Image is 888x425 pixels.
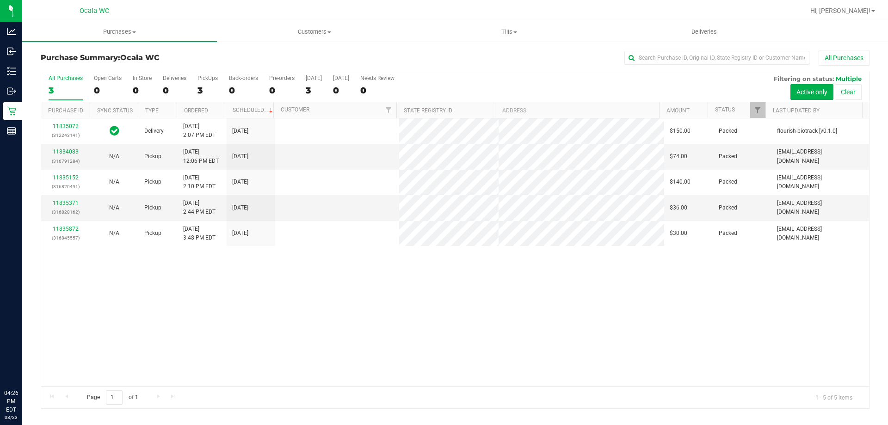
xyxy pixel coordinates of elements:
div: 0 [360,85,395,96]
button: N/A [109,203,119,212]
a: 11835072 [53,123,79,129]
a: Deliveries [607,22,802,42]
span: [EMAIL_ADDRESS][DOMAIN_NAME] [777,148,863,165]
a: Ordered [184,107,208,114]
p: 04:26 PM EDT [4,389,18,414]
p: (316791284) [47,157,84,166]
inline-svg: Analytics [7,27,16,36]
span: [DATE] 2:10 PM EDT [183,173,216,191]
button: N/A [109,178,119,186]
div: Deliveries [163,75,186,81]
span: Ocala WC [120,53,160,62]
a: Sync Status [97,107,133,114]
span: Purchases [22,28,217,36]
div: 3 [197,85,218,96]
span: $74.00 [670,152,687,161]
button: N/A [109,152,119,161]
div: 0 [163,85,186,96]
a: 11835872 [53,226,79,232]
span: $150.00 [670,127,691,136]
span: [EMAIL_ADDRESS][DOMAIN_NAME] [777,173,863,191]
span: Packed [719,203,737,212]
inline-svg: Inbound [7,47,16,56]
span: [DATE] [232,203,248,212]
a: Scheduled [233,107,275,113]
span: [DATE] 3:48 PM EDT [183,225,216,242]
a: 11835152 [53,174,79,181]
div: 0 [94,85,122,96]
div: Open Carts [94,75,122,81]
span: Pickup [144,203,161,212]
span: Deliveries [679,28,729,36]
span: Not Applicable [109,204,119,211]
h3: Purchase Summary: [41,54,317,62]
a: 11835371 [53,200,79,206]
inline-svg: Inventory [7,67,16,76]
span: Pickup [144,229,161,238]
div: 0 [229,85,258,96]
div: 0 [133,85,152,96]
th: Address [495,102,659,118]
span: Multiple [836,75,862,82]
span: [DATE] [232,152,248,161]
div: Back-orders [229,75,258,81]
span: Filtering on status: [774,75,834,82]
p: (316845557) [47,234,84,242]
span: Customers [217,28,411,36]
div: 3 [49,85,83,96]
div: 0 [269,85,295,96]
inline-svg: Reports [7,126,16,136]
span: Pickup [144,178,161,186]
span: flourish-biotrack [v0.1.0] [777,127,837,136]
a: 11834083 [53,148,79,155]
span: Not Applicable [109,230,119,236]
div: All Purchases [49,75,83,81]
inline-svg: Outbound [7,86,16,96]
span: Page of 1 [79,390,146,405]
p: 08/23 [4,414,18,421]
span: Not Applicable [109,179,119,185]
a: State Registry ID [404,107,452,114]
div: Needs Review [360,75,395,81]
div: [DATE] [306,75,322,81]
span: $30.00 [670,229,687,238]
a: Status [715,106,735,113]
a: Customers [217,22,412,42]
p: (312243141) [47,131,84,140]
a: Amount [666,107,690,114]
inline-svg: Retail [7,106,16,116]
span: 1 - 5 of 5 items [808,390,860,404]
span: Ocala WC [80,7,109,15]
span: [DATE] [232,178,248,186]
div: In Store [133,75,152,81]
div: [DATE] [333,75,349,81]
button: Clear [835,84,862,100]
a: Type [145,107,159,114]
button: All Purchases [819,50,869,66]
a: Customer [281,106,309,113]
input: Search Purchase ID, Original ID, State Registry ID or Customer Name... [624,51,809,65]
div: 0 [333,85,349,96]
span: [DATE] 2:44 PM EDT [183,199,216,216]
span: [DATE] 2:07 PM EDT [183,122,216,140]
span: Packed [719,178,737,186]
div: 3 [306,85,322,96]
span: $36.00 [670,203,687,212]
a: Filter [750,102,765,118]
span: Delivery [144,127,164,136]
span: [DATE] [232,229,248,238]
a: Purchases [22,22,217,42]
span: Hi, [PERSON_NAME]! [810,7,870,14]
input: 1 [106,390,123,405]
span: $140.00 [670,178,691,186]
span: Tills [412,28,606,36]
span: [DATE] [232,127,248,136]
span: Pickup [144,152,161,161]
p: (316828162) [47,208,84,216]
button: Active only [790,84,833,100]
a: Purchase ID [48,107,83,114]
div: Pre-orders [269,75,295,81]
span: In Sync [110,124,119,137]
p: (316820491) [47,182,84,191]
span: [EMAIL_ADDRESS][DOMAIN_NAME] [777,225,863,242]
